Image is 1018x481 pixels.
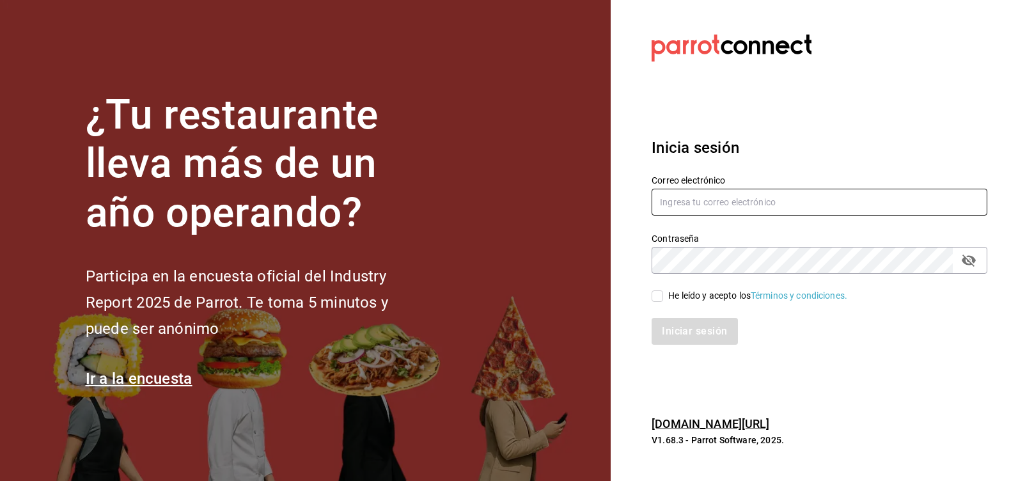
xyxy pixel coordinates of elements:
a: [DOMAIN_NAME][URL] [652,417,769,430]
p: V1.68.3 - Parrot Software, 2025. [652,434,987,446]
h3: Inicia sesión [652,136,987,159]
label: Correo electrónico [652,175,987,184]
a: Ir a la encuesta [86,370,192,388]
h2: Participa en la encuesta oficial del Industry Report 2025 de Parrot. Te toma 5 minutos y puede se... [86,264,431,342]
h1: ¿Tu restaurante lleva más de un año operando? [86,91,431,238]
button: passwordField [958,249,980,271]
div: He leído y acepto los [668,289,847,303]
input: Ingresa tu correo electrónico [652,189,987,216]
a: Términos y condiciones. [751,290,847,301]
label: Contraseña [652,233,987,242]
